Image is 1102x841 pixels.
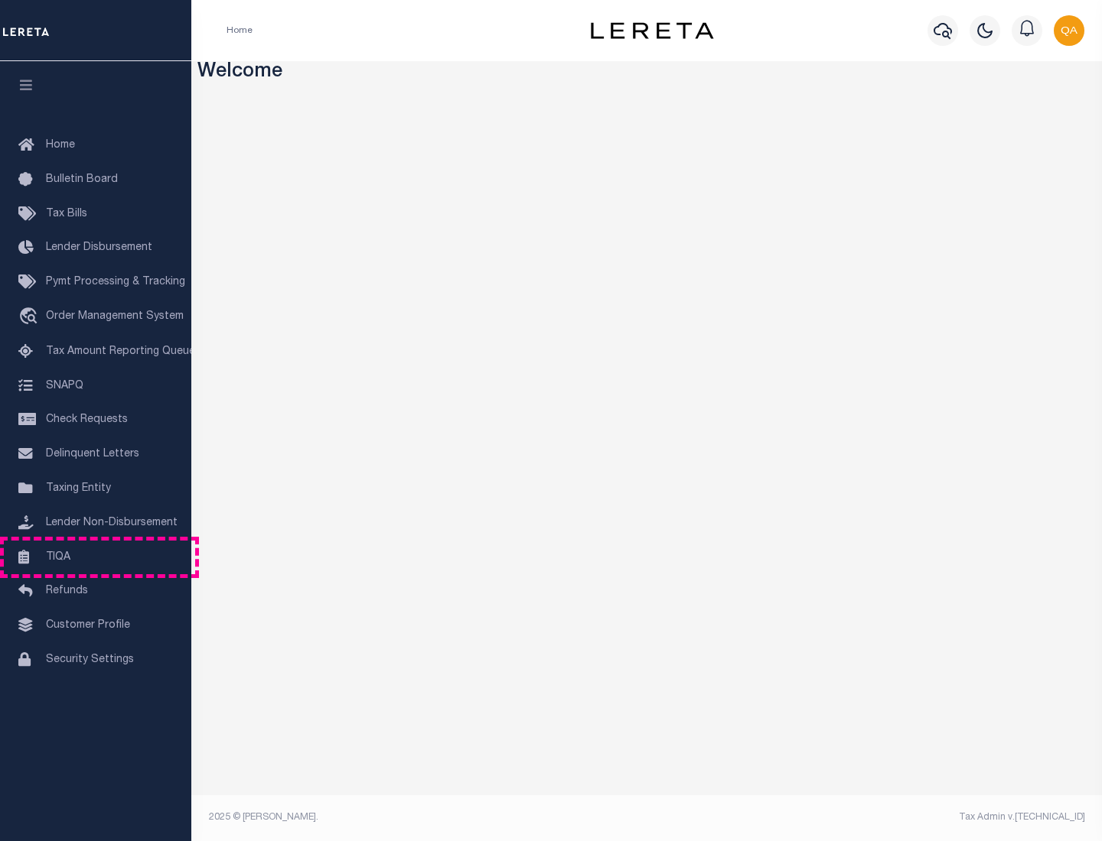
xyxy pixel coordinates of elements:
[1054,15,1084,46] img: svg+xml;base64,PHN2ZyB4bWxucz0iaHR0cDovL3d3dy53My5vcmcvMjAwMC9zdmciIHBvaW50ZXItZXZlbnRzPSJub25lIi...
[46,277,185,287] span: Pymt Processing & Tracking
[18,307,43,327] i: travel_explore
[46,414,128,425] span: Check Requests
[46,174,118,185] span: Bulletin Board
[197,61,1097,85] h3: Welcome
[46,242,152,253] span: Lender Disbursement
[46,140,75,151] span: Home
[46,380,83,391] span: SNAPQ
[591,22,713,39] img: logo-dark.svg
[46,654,134,665] span: Security Settings
[46,449,139,459] span: Delinquent Letters
[46,483,111,494] span: Taxing Entity
[46,551,70,562] span: TIQA
[197,810,647,824] div: 2025 © [PERSON_NAME].
[46,346,195,357] span: Tax Amount Reporting Queue
[46,209,87,219] span: Tax Bills
[46,586,88,596] span: Refunds
[658,810,1085,824] div: Tax Admin v.[TECHNICAL_ID]
[46,620,130,631] span: Customer Profile
[46,311,184,322] span: Order Management System
[227,24,253,37] li: Home
[46,518,178,528] span: Lender Non-Disbursement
